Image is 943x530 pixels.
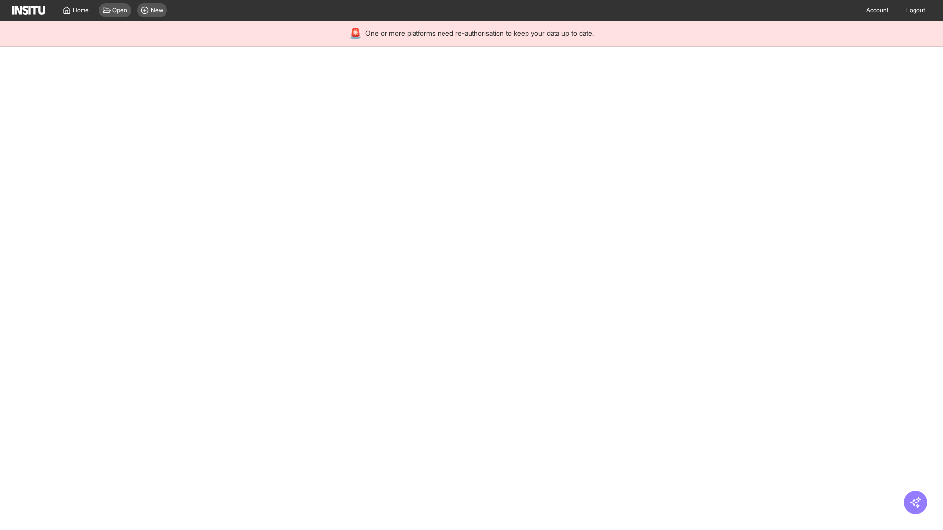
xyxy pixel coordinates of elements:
[349,26,361,40] div: 🚨
[12,6,45,15] img: Logo
[151,6,163,14] span: New
[365,28,594,38] span: One or more platforms need re-authorisation to keep your data up to date.
[112,6,127,14] span: Open
[73,6,89,14] span: Home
